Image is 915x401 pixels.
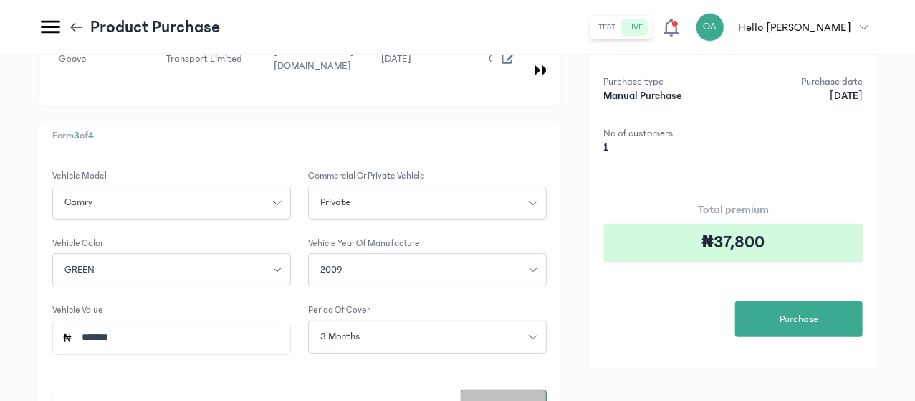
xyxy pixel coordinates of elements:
span: Gbovo [59,53,86,65]
td: [DATE] [373,23,480,95]
p: Purchase type [604,75,729,89]
span: GREEN [56,263,103,278]
span: 08147051671 [489,53,546,65]
span: Private [312,195,359,210]
span: Transport Limited [166,53,242,65]
button: 3 months [308,321,547,354]
p: Hello [PERSON_NAME] [739,19,851,36]
p: No of customers [604,126,729,141]
label: Period of cover [308,303,370,318]
label: Vehicle Value [52,303,103,318]
label: Vehicle Model [52,169,107,184]
p: 1 [604,141,729,155]
button: Purchase [735,301,863,337]
button: 2009 [308,253,547,286]
span: Purchase [780,312,818,327]
div: ₦37,800 [604,224,863,261]
button: Camry [52,187,291,220]
button: Private [308,187,547,220]
p: Purchase date [737,75,863,89]
span: 2009 [312,263,351,278]
button: test [593,19,622,36]
button: GREEN [52,253,291,286]
p: Form of [52,128,547,143]
span: Camry [56,195,101,210]
button: OAHello [PERSON_NAME] [696,13,877,42]
p: Manual Purchase [604,89,729,103]
p: Total premium [604,201,863,218]
span: 3 months [312,329,368,344]
p: [DATE] [737,89,863,103]
label: Commercial or private vehicle [308,169,425,184]
span: 4 [88,130,94,141]
button: live [622,19,649,36]
span: 3 [74,130,80,141]
label: Vehicle Color [52,237,103,251]
div: OA [696,13,724,42]
label: Vehicle Year of Manufacture [308,237,420,251]
p: Product Purchase [90,16,220,39]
